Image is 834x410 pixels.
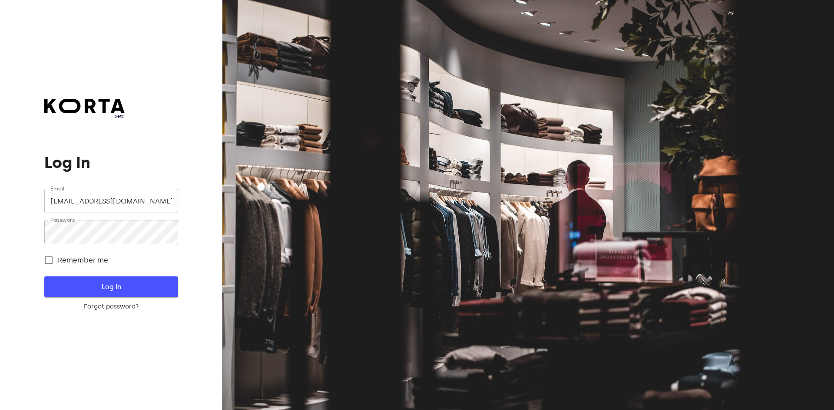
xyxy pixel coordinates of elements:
span: Remember me [58,255,108,266]
img: Korta [44,99,125,113]
span: Log In [58,281,164,292]
h1: Log In [44,154,178,171]
a: Forgot password? [44,302,178,311]
a: beta [44,99,125,119]
button: Log In [44,276,178,297]
span: beta [44,113,125,119]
